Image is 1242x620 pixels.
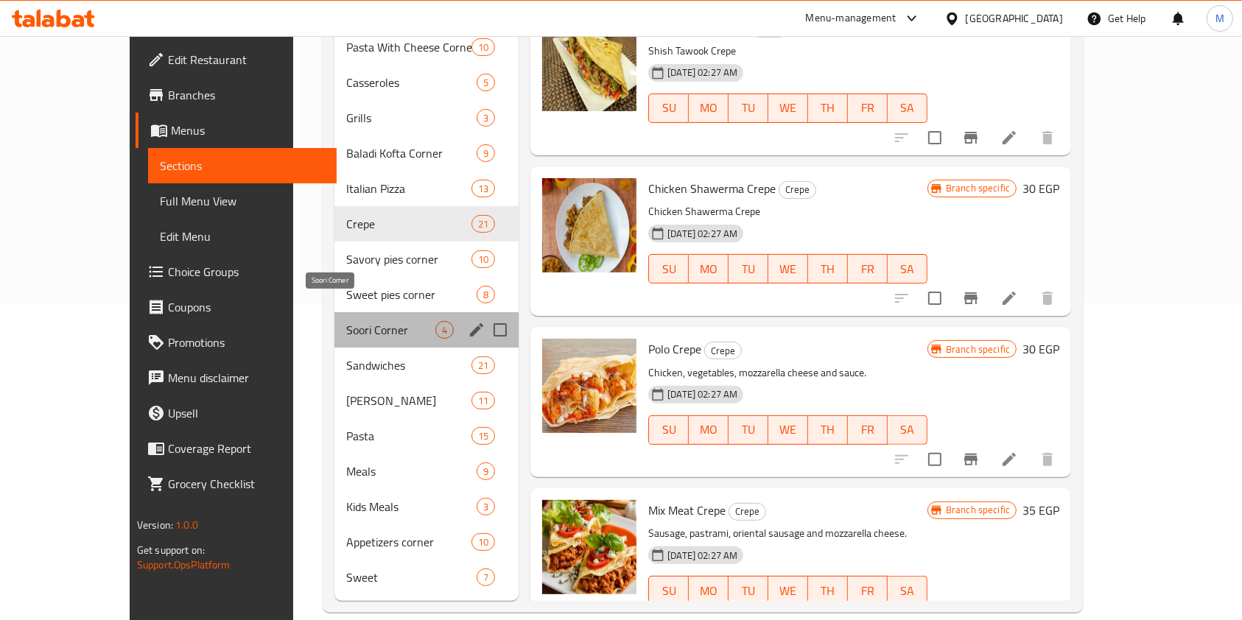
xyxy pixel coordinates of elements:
[734,419,762,440] span: TU
[136,360,337,395] a: Menu disclaimer
[160,228,326,245] span: Edit Menu
[848,254,888,283] button: FR
[466,319,488,341] button: edit
[1000,289,1018,307] a: Edit menu item
[1030,442,1065,477] button: delete
[854,97,882,119] span: FR
[346,392,471,409] span: [PERSON_NAME]
[966,10,1063,27] div: [GEOGRAPHIC_DATA]
[346,462,477,480] span: Meals
[472,429,494,443] span: 15
[148,219,337,254] a: Edit Menu
[768,94,808,123] button: WE
[346,498,477,515] span: Kids Meals
[729,415,768,445] button: TU
[695,258,723,280] span: MO
[774,258,802,280] span: WE
[334,560,519,595] div: Sweet7
[695,419,723,440] span: MO
[695,97,723,119] span: MO
[346,144,477,162] span: Baladi Kofta Corner
[774,97,802,119] span: WE
[334,383,519,418] div: [PERSON_NAME]11
[346,38,471,56] span: Pasta With Cheese Corner
[768,576,808,605] button: WE
[542,17,636,111] img: Shish Tawook Crepe
[346,109,477,127] span: Grills
[471,38,495,56] div: items
[662,227,743,241] span: [DATE] 02:27 AM
[940,181,1016,195] span: Branch specific
[648,415,689,445] button: SU
[477,500,494,514] span: 3
[471,250,495,268] div: items
[542,500,636,594] img: Mix Meat Crepe
[477,462,495,480] div: items
[472,535,494,549] span: 10
[168,263,326,281] span: Choice Groups
[334,454,519,489] div: Meals9
[648,364,927,382] p: Chicken, vegetables, mozzarella cheese and sauce.
[662,66,743,80] span: [DATE] 02:27 AM
[477,109,495,127] div: items
[808,415,848,445] button: TH
[848,94,888,123] button: FR
[136,42,337,77] a: Edit Restaurant
[854,419,882,440] span: FR
[334,242,519,277] div: Savory pies corner10
[168,404,326,422] span: Upsell
[346,74,477,91] span: Casseroles
[346,250,471,268] div: Savory pies corner
[648,576,689,605] button: SU
[136,431,337,466] a: Coverage Report
[648,254,689,283] button: SU
[334,65,519,100] div: Casseroles5
[160,192,326,210] span: Full Menu View
[689,254,729,283] button: MO
[655,419,683,440] span: SU
[346,215,471,233] span: Crepe
[940,503,1016,517] span: Branch specific
[734,258,762,280] span: TU
[477,568,495,586] div: items
[695,580,723,602] span: MO
[477,288,494,302] span: 8
[808,254,848,283] button: TH
[346,427,471,445] span: Pasta
[734,580,762,602] span: TU
[648,42,927,60] p: Shish Tawook Crepe
[808,576,848,605] button: TH
[1022,17,1059,38] h6: 30 EGP
[779,181,815,198] span: Crepe
[168,86,326,104] span: Branches
[471,180,495,197] div: items
[137,540,205,560] span: Get support on:
[729,254,768,283] button: TU
[655,258,683,280] span: SU
[168,440,326,457] span: Coverage Report
[136,289,337,325] a: Coupons
[334,135,519,171] div: Baladi Kofta Corner9
[919,122,950,153] span: Select to update
[814,258,842,280] span: TH
[768,415,808,445] button: WE
[848,415,888,445] button: FR
[136,254,337,289] a: Choice Groups
[472,217,494,231] span: 21
[334,171,519,206] div: Italian Pizza13
[334,29,519,65] div: Pasta With Cheese Corner10
[888,254,927,283] button: SA
[471,215,495,233] div: items
[334,312,519,348] div: Soori Corner4edit
[136,77,337,113] a: Branches
[137,515,173,535] span: Version:
[655,580,683,602] span: SU
[894,580,922,602] span: SA
[689,415,729,445] button: MO
[436,323,453,337] span: 4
